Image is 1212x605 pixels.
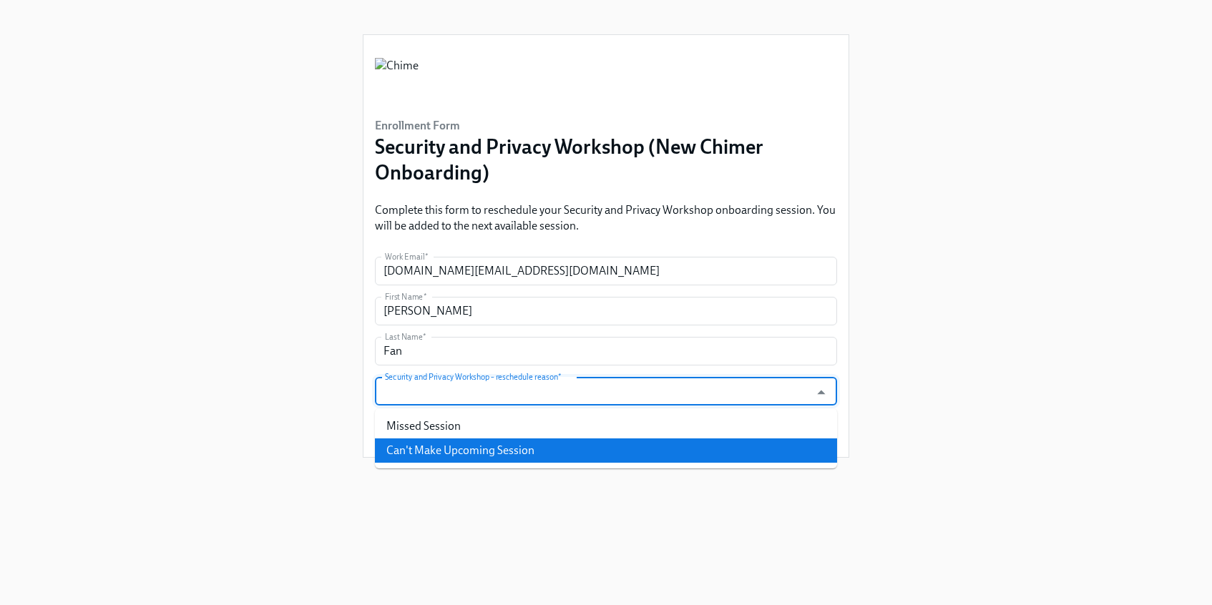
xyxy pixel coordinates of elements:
li: Can't Make Upcoming Session [375,438,837,463]
li: Missed Session [375,414,837,438]
h3: Security and Privacy Workshop (New Chimer Onboarding) [375,134,837,185]
button: Close [810,381,832,403]
h6: Enrollment Form [375,118,837,134]
img: Chime [375,58,419,101]
p: Complete this form to reschedule your Security and Privacy Workshop onboarding session. You will ... [375,202,837,234]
